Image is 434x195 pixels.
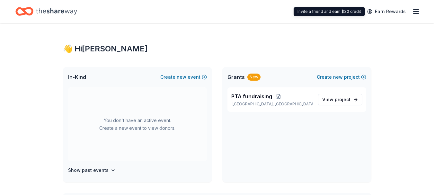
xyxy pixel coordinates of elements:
[227,73,245,81] span: Grants
[160,73,207,81] button: Createnewevent
[247,74,261,81] div: New
[231,93,272,100] span: PTA fundraising
[363,6,410,17] a: Earn Rewards
[68,166,116,174] button: Show past events
[15,4,77,19] a: Home
[335,97,350,102] span: project
[322,96,350,103] span: View
[317,73,366,81] button: Createnewproject
[68,166,109,174] h4: Show past events
[333,73,343,81] span: new
[68,87,207,161] div: You don't have an active event. Create a new event to view donors.
[177,73,186,81] span: new
[231,102,313,107] p: [GEOGRAPHIC_DATA], [GEOGRAPHIC_DATA]
[318,94,362,105] a: View project
[68,73,86,81] span: In-Kind
[63,44,371,54] div: 👋 Hi [PERSON_NAME]
[294,7,365,16] div: Invite a friend and earn $30 credit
